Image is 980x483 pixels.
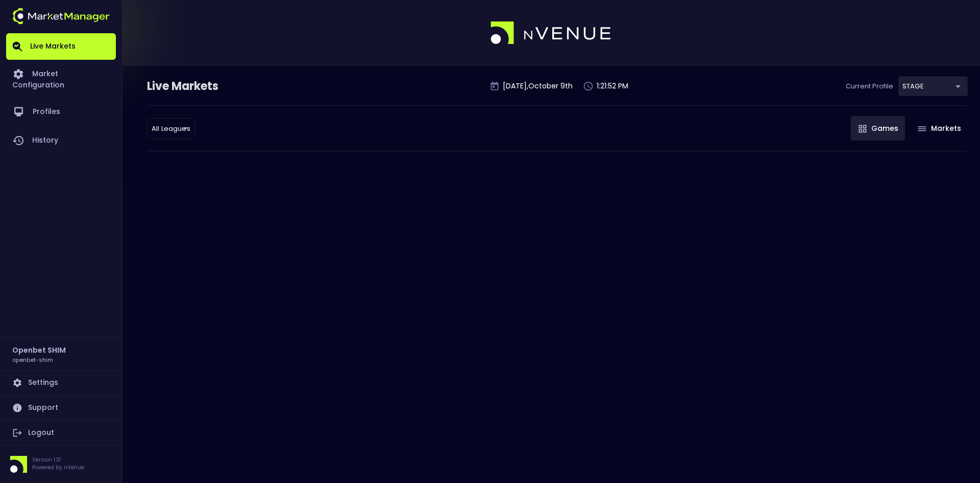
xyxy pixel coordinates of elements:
[12,344,66,356] h2: Openbet SHIM
[846,81,893,91] p: Current Profile
[491,21,612,45] img: logo
[918,126,926,131] img: gameIcon
[6,371,116,395] a: Settings
[851,116,905,141] button: Games
[6,421,116,445] a: Logout
[6,60,116,98] a: Market Configuration
[6,456,116,473] div: Version 1.31Powered by nVenue
[597,81,628,91] p: 1:21:52 PM
[503,81,573,91] p: [DATE] , October 9 th
[12,8,110,24] img: logo
[32,464,84,471] p: Powered by nVenue
[6,33,116,60] a: Live Markets
[6,98,116,126] a: Profiles
[12,356,53,363] h3: openbet-shim
[6,126,116,155] a: History
[898,76,968,96] div: STAGE
[859,125,867,133] img: gameIcon
[147,118,195,139] div: STAGE
[32,456,84,464] p: Version 1.31
[6,396,116,420] a: Support
[910,116,968,141] button: Markets
[147,78,272,95] div: Live Markets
